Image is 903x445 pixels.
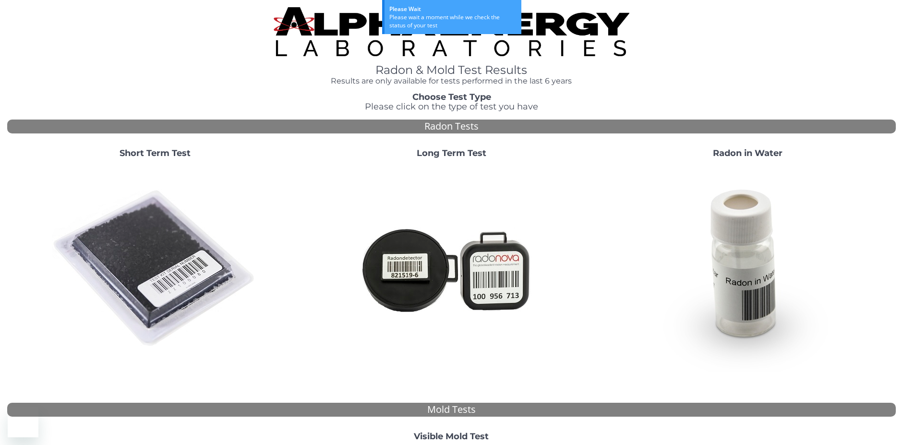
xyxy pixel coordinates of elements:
img: ShortTerm.jpg [52,166,258,372]
div: Please wait a moment while we check the status of your test [389,13,517,29]
img: Radtrak2vsRadtrak3.jpg [348,166,554,372]
h1: Radon & Mold Test Results [274,64,629,76]
div: Mold Tests [7,403,896,417]
div: Radon Tests [7,120,896,133]
iframe: Button to launch messaging window [8,407,38,437]
strong: Long Term Test [417,148,486,158]
div: Please Wait [389,5,517,13]
strong: Choose Test Type [412,92,491,102]
strong: Short Term Test [120,148,191,158]
img: TightCrop.jpg [274,7,629,56]
h4: Results are only available for tests performed in the last 6 years [274,77,629,85]
img: RadoninWater.jpg [644,166,851,372]
strong: Radon in Water [713,148,783,158]
strong: Visible Mold Test [414,431,489,442]
span: Please click on the type of test you have [365,101,538,112]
